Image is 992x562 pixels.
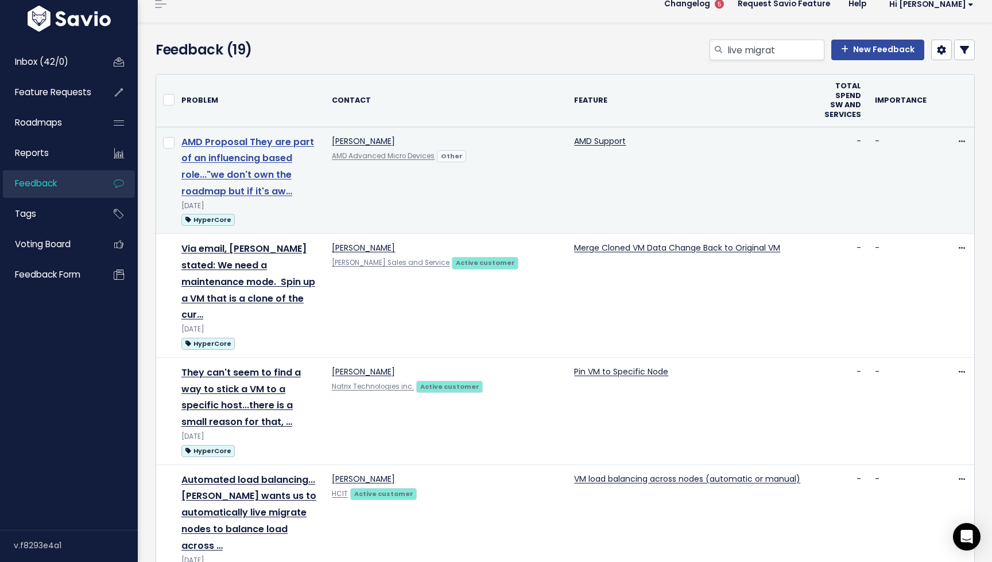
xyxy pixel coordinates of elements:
a: Roadmaps [3,110,95,136]
a: Merge Cloned VM Data Change Back to Original VM [574,242,780,253]
a: They can't seem to find a way to stick a VM to a specific host...there is a small reason for that, … [181,366,301,428]
div: [DATE] [181,200,318,212]
input: Search feedback... [726,40,824,60]
h4: Feedback (19) [156,40,417,60]
span: Feedback form [15,268,80,280]
a: HyperCore [181,336,235,350]
a: Inbox (42/0) [3,49,95,75]
div: Open Intercom Messenger [953,523,981,551]
a: Via email, [PERSON_NAME] stated: We need a maintenance mode. Spin up a VM that is a clone of the ... [181,242,315,321]
th: Feature [567,75,816,127]
span: Feedback [15,177,57,189]
a: AMD Proposal They are part of an influencing based role..."we don't own the roadmap but if it's aw… [181,135,314,198]
th: Contact [325,75,567,127]
a: Voting Board [3,231,95,257]
div: [DATE] [181,431,318,443]
a: New Feedback [831,40,924,60]
a: Feedback [3,170,95,197]
th: Problem [175,75,325,127]
a: VM load balancing across nodes (automatic or manual) [574,473,800,485]
a: Reports [3,140,95,166]
a: HyperCore [181,212,235,227]
a: Other [437,150,466,161]
a: HyperCore [181,443,235,458]
span: HyperCore [181,445,235,457]
td: - [868,234,933,358]
div: [DATE] [181,323,318,335]
td: - [816,127,867,234]
strong: Active customer [354,489,413,498]
a: Automated load balancing...[PERSON_NAME] wants us to automatically live migrate nodes to balance ... [181,473,316,552]
img: logo-white.9d6f32f41409.svg [25,6,114,32]
a: AMD Advanced Micro Devices [332,151,435,161]
span: Inbox (42/0) [15,56,68,68]
a: Active customer [416,380,483,392]
a: [PERSON_NAME] [332,473,395,485]
th: Total Spend SW and Services [816,75,867,127]
a: Feature Requests [3,79,95,106]
th: Importance [868,75,933,127]
a: [PERSON_NAME] [332,366,395,377]
a: Feedback form [3,262,95,288]
td: - [868,127,933,234]
a: [PERSON_NAME] Sales and Service [332,258,449,267]
strong: Other [441,151,463,161]
div: v.f8293e4a1 [14,530,138,560]
span: Feature Requests [15,86,91,98]
a: [PERSON_NAME] [332,242,395,253]
td: - [868,357,933,465]
span: Tags [15,208,36,220]
td: - [816,234,867,358]
span: Roadmaps [15,116,62,128]
span: HyperCore [181,214,235,226]
a: Active customer [350,487,417,499]
a: Natrix Technologies inc. [332,382,414,391]
span: HyperCore [181,338,235,350]
a: Tags [3,201,95,227]
strong: Active customer [420,382,479,391]
a: [PERSON_NAME] [332,135,395,147]
a: Active customer [452,256,518,268]
strong: Active customer [456,258,515,267]
td: - [816,357,867,465]
span: Reports [15,147,49,159]
a: HCIT [332,489,348,498]
a: Pin VM to Specific Node [574,366,668,377]
a: AMD Support [574,135,626,147]
span: Voting Board [15,238,71,250]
